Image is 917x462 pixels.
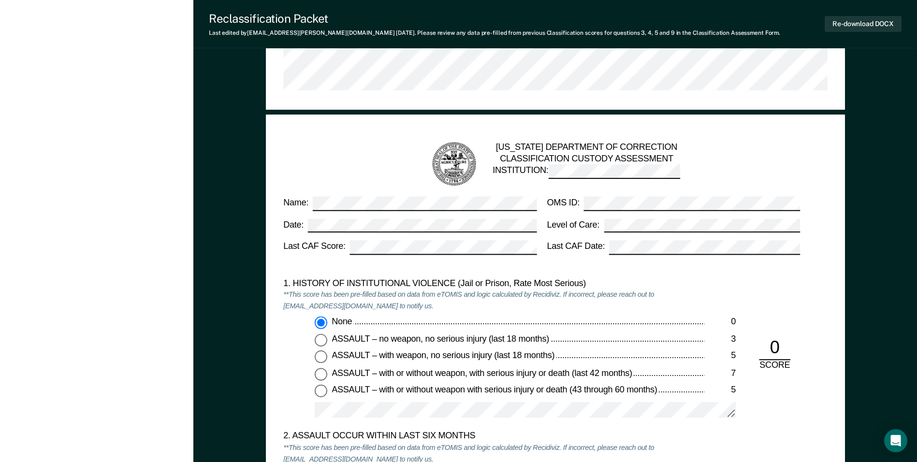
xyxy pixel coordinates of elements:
div: 0 [759,337,790,361]
div: 3 [704,334,736,346]
label: OMS ID: [547,197,800,211]
input: ASSAULT – no weapon, no serious injury (last 18 months)3 [315,334,327,346]
span: None [332,317,354,326]
div: 0 [704,317,736,328]
span: ASSAULT – with or without weapon with serious injury or death (43 through 60 months) [332,385,659,395]
input: None0 [315,317,327,329]
input: Date: [308,218,537,232]
div: Last edited by [EMAIL_ADDRESS][PERSON_NAME][DOMAIN_NAME] . Please review any data pre-filled from... [209,29,780,36]
input: ASSAULT – with or without weapon with serious injury or death (43 through 60 months)5 [315,385,327,398]
label: Date: [283,218,537,232]
label: Last CAF Date: [547,241,800,255]
div: SCORE [751,361,798,372]
div: 2. ASSAULT OCCUR WITHIN LAST SIX MONTHS [283,431,704,442]
span: [DATE] [396,29,414,36]
input: ASSAULT – with weapon, no serious injury (last 18 months)5 [315,351,327,363]
img: TN Seal [430,141,477,188]
input: Name: [313,197,537,211]
input: OMS ID: [584,197,800,211]
div: Open Intercom Messenger [884,429,907,452]
span: ASSAULT – with weapon, no serious injury (last 18 months) [332,351,556,361]
span: ASSAULT – with or without weapon, with serious injury or death (last 42 months) [332,368,634,377]
input: Last CAF Score: [349,241,536,255]
input: Level of Care: [604,218,800,232]
input: ASSAULT – with or without weapon, with serious injury or death (last 42 months)7 [315,368,327,380]
input: INSTITUTION: [548,165,680,179]
span: ASSAULT – no weapon, no serious injury (last 18 months) [332,334,551,344]
label: INSTITUTION: [493,165,680,179]
div: Reclassification Packet [209,12,780,26]
label: Name: [283,197,537,211]
div: 5 [704,351,736,362]
div: 7 [704,368,736,379]
div: 5 [704,385,736,397]
button: Re-download DOCX [825,16,902,32]
input: Last CAF Date: [609,241,800,255]
div: [US_STATE] DEPARTMENT OF CORRECTION CLASSIFICATION CUSTODY ASSESSMENT [493,142,680,187]
em: **This score has been pre-filled based on data from eTOMIS and logic calculated by Recidiviz. If ... [283,290,654,311]
div: 1. HISTORY OF INSTITUTIONAL VIOLENCE (Jail or Prison, Rate Most Serious) [283,278,704,290]
label: Last CAF Score: [283,241,537,255]
label: Level of Care: [547,218,800,232]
